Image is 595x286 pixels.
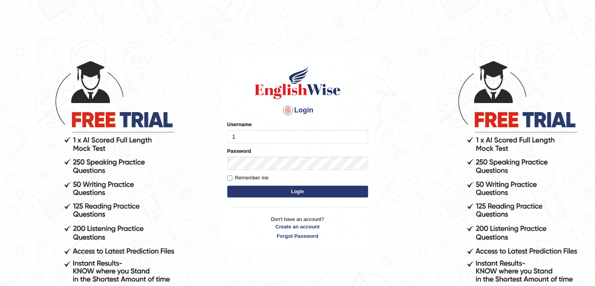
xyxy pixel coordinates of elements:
button: Login [227,186,368,197]
input: Remember me [227,176,232,181]
label: Remember me [227,174,269,182]
p: Don't have an account? [227,215,368,240]
a: Create an account [227,223,368,230]
label: Username [227,121,252,128]
label: Password [227,147,251,155]
a: Forgot Password [227,232,368,240]
img: Logo of English Wise sign in for intelligent practice with AI [253,65,342,100]
h4: Login [227,104,368,117]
